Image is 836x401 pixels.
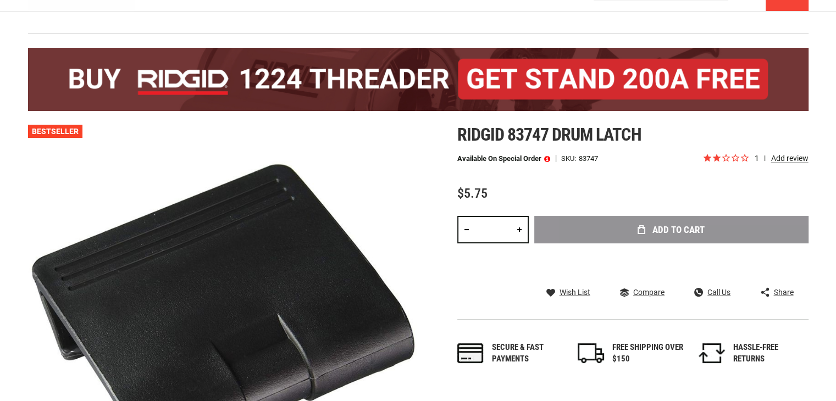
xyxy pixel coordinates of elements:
[702,153,809,165] span: Rated 2.0 out of 5 stars 1 reviews
[546,287,590,297] a: Wish List
[633,288,665,296] span: Compare
[457,124,641,145] span: Ridgid 83747 drum latch
[694,287,730,297] a: Call Us
[620,287,665,297] a: Compare
[578,343,604,363] img: shipping
[773,288,793,296] span: Share
[755,154,809,163] span: 1 reviews
[560,288,590,296] span: Wish List
[699,343,725,363] img: returns
[28,48,809,111] img: BOGO: Buy the RIDGID® 1224 Threader (26092), get the 92467 200A Stand FREE!
[707,288,730,296] span: Call Us
[733,342,805,365] div: HASSLE-FREE RETURNS
[579,155,598,162] div: 83747
[457,155,550,163] p: Available on Special Order
[612,342,684,365] div: FREE SHIPPING OVER $150
[457,343,484,363] img: payments
[492,342,563,365] div: Secure & fast payments
[457,186,488,201] span: $5.75
[561,155,579,162] strong: SKU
